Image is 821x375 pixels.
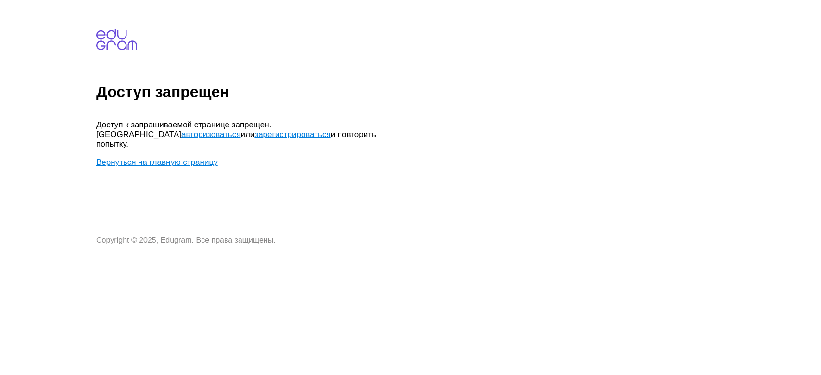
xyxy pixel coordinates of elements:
h1: Доступ запрещен [96,83,817,101]
a: авторизоваться [181,130,240,139]
p: Copyright © 2025, Edugram. Все права защищены. [96,236,385,245]
a: Вернуться на главную страницу [96,158,218,167]
img: edugram.com [96,29,137,50]
p: Доступ к запрашиваемой странице запрещен. [GEOGRAPHIC_DATA] или и повторить попытку. [96,120,385,149]
a: зарегистрироваться [254,130,330,139]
